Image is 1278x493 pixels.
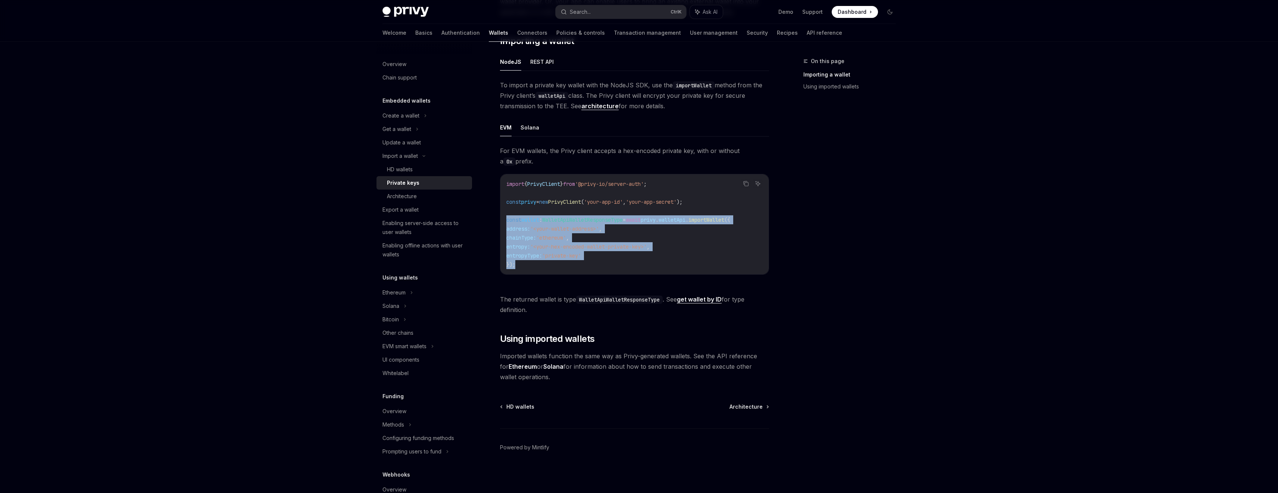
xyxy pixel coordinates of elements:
span: Dashboard [838,8,866,16]
span: For EVM wallets, the Privy client accepts a hex-encoded private key, with or without a prefix. [500,146,769,166]
div: Overview [382,60,406,69]
a: Using imported wallets [803,81,902,93]
span: The returned wallet is type . See for type definition. [500,294,769,315]
div: Export a wallet [382,205,419,214]
h5: Using wallets [382,273,418,282]
span: . [685,216,688,223]
span: 'ethereum' [536,234,566,241]
button: Solana [521,119,539,136]
span: await [626,216,641,223]
span: HD wallets [506,403,534,411]
span: 'private-key' [542,252,581,259]
span: , [623,199,626,205]
span: To import a private key wallet with the NodeJS SDK, use the method from the Privy client’s class.... [500,80,769,111]
a: Update a wallet [376,136,472,149]
a: Solana [543,363,563,371]
div: Ethereum [382,288,406,297]
span: = [536,199,539,205]
button: Copy the contents from the code block [741,179,751,188]
div: Enabling server-side access to user wallets [382,219,468,237]
div: Chain support [382,73,417,82]
span: 'your-app-id' [584,199,623,205]
div: Prompting users to fund [382,447,441,456]
span: Using imported wallets [500,333,595,345]
button: REST API [530,53,554,71]
span: privy [641,216,656,223]
a: Importing a wallet [803,69,902,81]
a: Overview [376,57,472,71]
a: Welcome [382,24,406,42]
a: Ethereum [509,363,537,371]
span: entropyType: [506,252,542,259]
div: Other chains [382,328,413,337]
button: EVM [500,119,512,136]
a: API reference [807,24,842,42]
span: : [539,216,542,223]
span: '<your-wallet-address>' [530,225,599,232]
a: Whitelabel [376,366,472,380]
a: Policies & controls [556,24,605,42]
span: } [560,181,563,187]
div: Import a wallet [382,152,418,160]
a: get wallet by ID [677,296,722,303]
span: const [506,216,521,223]
span: address: [506,225,530,232]
div: Get a wallet [382,125,411,134]
code: WalletApiWalletResponseType [576,296,663,304]
a: Export a wallet [376,203,472,216]
button: Search...CtrlK [556,5,686,19]
span: ); [677,199,682,205]
span: walletApi [659,216,685,223]
span: wallet [521,216,539,223]
span: PrivyClient [527,181,560,187]
button: NodeJS [500,53,521,71]
a: User management [690,24,738,42]
a: Authentication [441,24,480,42]
a: Configuring funding methods [376,431,472,445]
span: const [506,199,521,205]
button: Ask AI [690,5,723,19]
div: Methods [382,420,404,429]
span: ({ [724,216,730,223]
span: On this page [811,57,844,66]
a: Other chains [376,326,472,340]
code: walletApi [535,92,568,100]
span: = [623,216,626,223]
span: { [524,181,527,187]
div: Update a wallet [382,138,421,147]
span: '<your-hex-encoded-wallet-private-key>' [530,243,647,250]
a: Recipes [777,24,798,42]
span: privy [521,199,536,205]
a: Enabling offline actions with user wallets [376,239,472,261]
span: Imported wallets function the same way as Privy-generated wallets. See the API reference for or f... [500,351,769,382]
span: 'your-app-secret' [626,199,677,205]
span: chainType: [506,234,536,241]
div: UI components [382,355,419,364]
a: HD wallets [376,163,472,176]
a: Powered by Mintlify [500,444,549,451]
div: Architecture [387,192,417,201]
a: Architecture [729,403,768,411]
span: from [563,181,575,187]
a: Demo [778,8,793,16]
div: Create a wallet [382,111,419,120]
a: Transaction management [614,24,681,42]
span: PrivyClient [548,199,581,205]
span: importWallet [688,216,724,223]
a: Overview [376,405,472,418]
span: Ask AI [703,8,718,16]
span: Architecture [729,403,763,411]
a: Chain support [376,71,472,84]
a: Private keys [376,176,472,190]
div: Solana [382,302,399,311]
span: new [539,199,548,205]
div: Search... [570,7,591,16]
a: Security [747,24,768,42]
span: import [506,181,524,187]
div: EVM smart wallets [382,342,426,351]
span: Ctrl K [671,9,682,15]
h5: Webhooks [382,470,410,479]
a: UI components [376,353,472,366]
div: Overview [382,407,406,416]
span: entropy: [506,243,530,250]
